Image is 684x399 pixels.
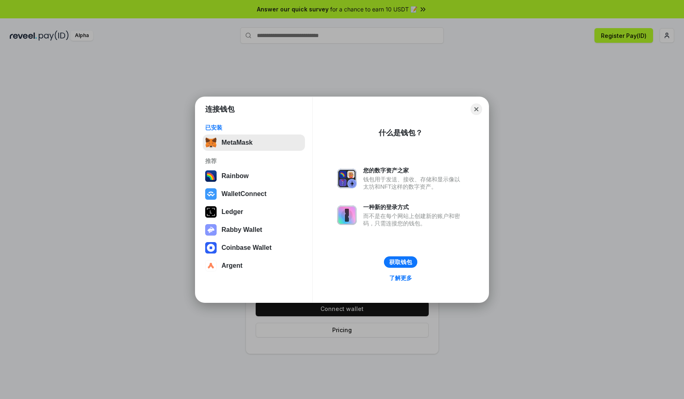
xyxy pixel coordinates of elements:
[221,208,243,216] div: Ledger
[203,168,305,184] button: Rainbow
[205,170,217,182] img: svg+xml,%3Csvg%20width%3D%22120%22%20height%3D%22120%22%20viewBox%3D%220%200%20120%20120%22%20fil...
[389,258,412,266] div: 获取钱包
[221,190,267,198] div: WalletConnect
[205,137,217,148] img: svg+xml,%3Csvg%20fill%3D%22none%22%20height%3D%2233%22%20viewBox%3D%220%200%2035%2033%22%20width%...
[205,188,217,200] img: svg+xml,%3Csvg%20width%3D%2228%22%20height%3D%2228%22%20viewBox%3D%220%200%2028%2028%22%20fill%3D...
[363,203,464,211] div: 一种新的登录方式
[203,204,305,220] button: Ledger
[221,172,249,180] div: Rainbow
[221,226,262,234] div: Rabby Wallet
[205,242,217,254] img: svg+xml,%3Csvg%20width%3D%2228%22%20height%3D%2228%22%20viewBox%3D%220%200%2028%2028%22%20fill%3D...
[363,176,464,190] div: 钱包用于发送、接收、存储和显示像以太坊和NFT这样的数字资产。
[203,258,305,274] button: Argent
[384,273,417,283] a: 了解更多
[205,260,217,271] img: svg+xml,%3Csvg%20width%3D%2228%22%20height%3D%2228%22%20viewBox%3D%220%200%2028%2028%22%20fill%3D...
[379,128,423,138] div: 什么是钱包？
[203,222,305,238] button: Rabby Wallet
[205,206,217,218] img: svg+xml,%3Csvg%20xmlns%3D%22http%3A%2F%2Fwww.w3.org%2F2000%2Fsvg%22%20width%3D%2228%22%20height%3...
[221,262,243,269] div: Argent
[471,104,482,115] button: Close
[205,104,235,114] h1: 连接钱包
[337,169,357,188] img: svg+xml,%3Csvg%20xmlns%3D%22http%3A%2F%2Fwww.w3.org%2F2000%2Fsvg%22%20fill%3D%22none%22%20viewBox...
[337,205,357,225] img: svg+xml,%3Csvg%20xmlns%3D%22http%3A%2F%2Fwww.w3.org%2F2000%2Fsvg%22%20fill%3D%22none%22%20viewBox...
[221,244,272,251] div: Coinbase Wallet
[221,139,252,146] div: MetaMask
[363,212,464,227] div: 而不是在每个网站上创建新的账户和密码，只需连接您的钱包。
[205,157,303,165] div: 推荐
[203,186,305,202] button: WalletConnect
[205,224,217,236] img: svg+xml,%3Csvg%20xmlns%3D%22http%3A%2F%2Fwww.w3.org%2F2000%2Fsvg%22%20fill%3D%22none%22%20viewBox...
[389,274,412,282] div: 了解更多
[203,134,305,151] button: MetaMask
[384,256,417,268] button: 获取钱包
[363,167,464,174] div: 您的数字资产之家
[203,240,305,256] button: Coinbase Wallet
[205,124,303,131] div: 已安装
